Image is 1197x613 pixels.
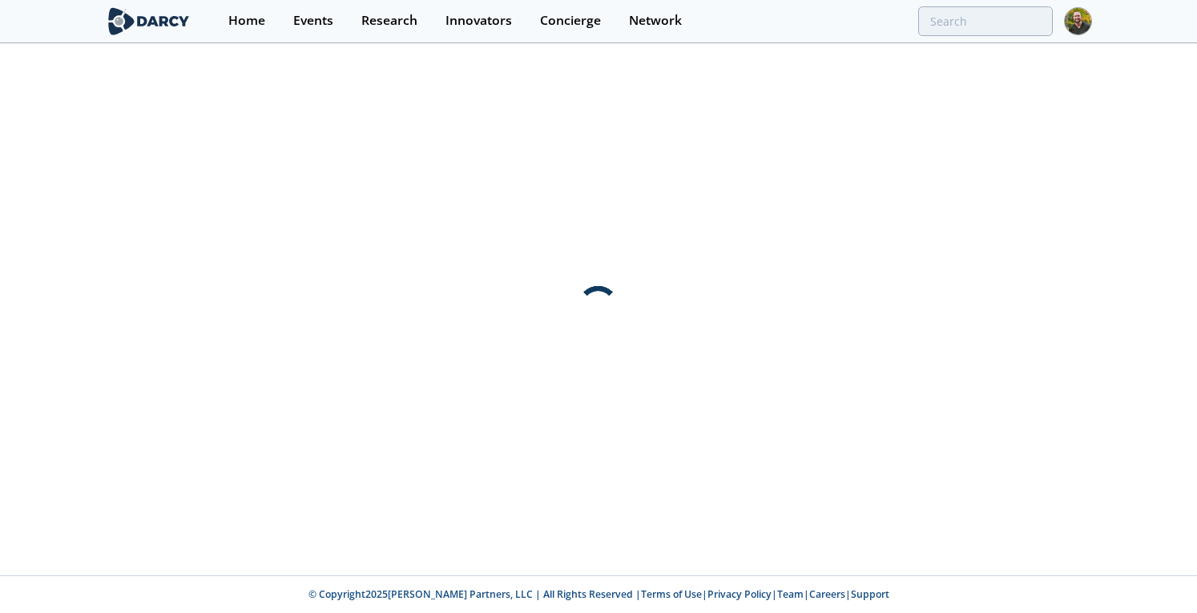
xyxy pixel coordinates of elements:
a: Terms of Use [641,587,702,601]
div: Concierge [540,14,601,27]
input: Advanced Search [918,6,1053,36]
img: Profile [1064,7,1092,35]
div: Research [361,14,417,27]
p: © Copyright 2025 [PERSON_NAME] Partners, LLC | All Rights Reserved | | | | | [44,587,1153,602]
a: Privacy Policy [707,587,772,601]
div: Innovators [445,14,512,27]
a: Support [851,587,889,601]
div: Network [629,14,682,27]
img: logo-wide.svg [105,7,192,35]
a: Team [777,587,804,601]
a: Careers [809,587,845,601]
div: Home [228,14,265,27]
div: Events [293,14,333,27]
